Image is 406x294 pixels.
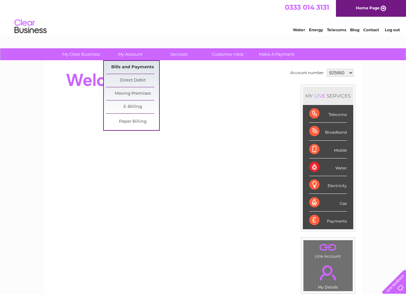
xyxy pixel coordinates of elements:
[14,17,47,36] img: logo.png
[289,67,325,78] td: Account number
[285,3,329,11] a: 0333 014 3131
[106,87,159,100] a: Moving Premises
[363,27,379,32] a: Contact
[106,61,159,74] a: Bills and Payments
[327,27,346,32] a: Telecoms
[303,260,353,291] td: My Details
[309,176,347,194] div: Electricity
[309,212,347,229] div: Payments
[385,27,400,32] a: Log out
[303,87,353,105] div: MY SERVICES
[293,27,305,32] a: Water
[309,194,347,212] div: Gas
[201,48,254,60] a: Customer Help
[313,93,327,99] div: LIVE
[250,48,303,60] a: Make A Payment
[152,48,205,60] a: Services
[309,141,347,158] div: Mobile
[51,4,355,31] div: Clear Business is a trading name of Verastar Limited (registered in [GEOGRAPHIC_DATA] No. 3667643...
[309,123,347,140] div: Broadband
[309,27,323,32] a: Energy
[104,48,157,60] a: My Account
[305,261,351,284] a: .
[106,100,159,113] a: E-Billing
[106,115,159,128] a: Paper Billing
[55,48,108,60] a: My Clear Business
[350,27,359,32] a: Blog
[309,158,347,176] div: Water
[305,242,351,253] a: .
[309,105,347,123] div: Telecoms
[303,240,353,260] td: Link Account
[106,74,159,87] a: Direct Debit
